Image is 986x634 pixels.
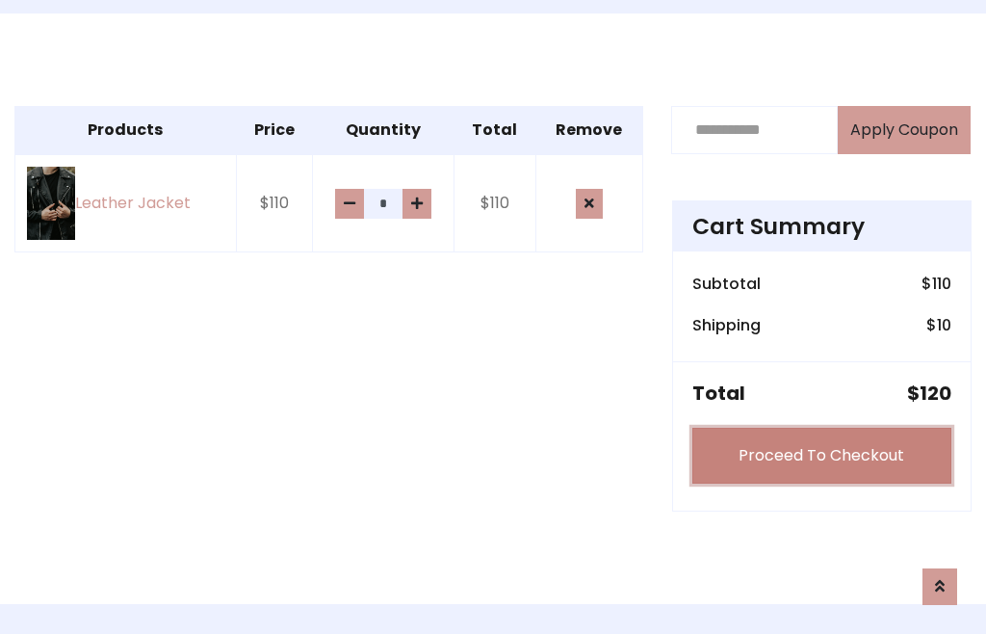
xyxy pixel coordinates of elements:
[838,106,971,154] button: Apply Coupon
[236,106,312,154] th: Price
[907,382,951,405] h5: $
[692,275,761,293] h6: Subtotal
[312,106,454,154] th: Quantity
[692,428,951,484] a: Proceed To Checkout
[454,106,536,154] th: Total
[692,382,745,405] h5: Total
[535,106,642,154] th: Remove
[937,314,951,336] span: 10
[27,167,224,240] a: Leather Jacket
[692,213,951,240] h4: Cart Summary
[454,154,536,252] td: $110
[921,275,951,293] h6: $
[932,273,951,295] span: 110
[692,316,761,334] h6: Shipping
[920,380,951,407] span: 120
[15,106,237,154] th: Products
[926,316,951,334] h6: $
[236,154,312,252] td: $110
